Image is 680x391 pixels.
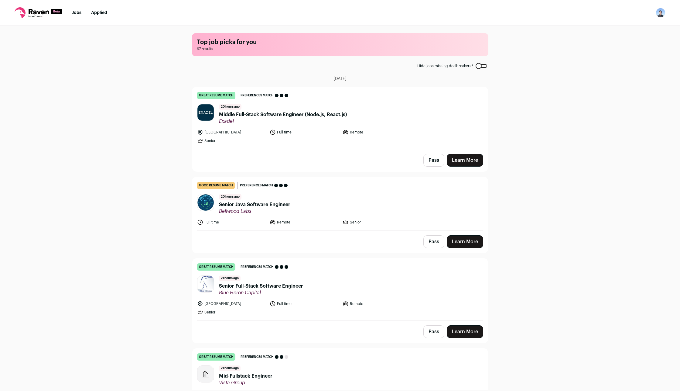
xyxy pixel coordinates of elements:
[197,129,266,135] li: [GEOGRAPHIC_DATA]
[447,235,483,248] a: Learn More
[219,372,272,380] span: Mid-Fullstack Engineer
[192,87,488,149] a: great resume match Preferences match 20 hours ago Middle Full-Stack Software Engineer (Node.js, R...
[417,64,473,68] span: Hide jobs missing dealbreakers?
[219,282,303,290] span: Senior Full-Stack Software Engineer
[270,129,339,135] li: Full time
[333,76,347,82] span: [DATE]
[343,219,412,225] li: Senior
[219,380,272,386] span: Vista Group
[197,301,266,307] li: [GEOGRAPHIC_DATA]
[197,47,484,51] span: 67 results
[197,92,235,99] div: great resume match
[219,365,241,371] span: 21 hours ago
[343,301,412,307] li: Remote
[197,38,484,47] h1: Top job picks for you
[219,104,241,110] span: 20 hours ago
[197,366,214,382] img: company-logo-placeholder-414d4e2ec0e2ddebbe968bf319fdfe5acfe0c9b87f798d344e800bc9a89632a0.png
[192,258,488,320] a: great resume match Preferences match 21 hours ago Senior Full-Stack Software Engineer Blue Heron ...
[447,325,483,338] a: Learn More
[270,301,339,307] li: Full time
[197,309,266,315] li: Senior
[197,353,235,361] div: great resume match
[197,194,214,211] img: b0600ed3e496a02650b98c17456ae570a7ee10cf802a5e86020aaa3dc8296be9.jpg
[219,275,241,281] span: 21 hours ago
[656,8,665,18] img: 10600165-medium_jpg
[423,325,444,338] button: Pass
[197,104,214,121] img: 622fccc1688f93b4f630a449cb94427a83e6a7b20bdf99d0cd2e590872cd73db.jpg
[72,11,81,15] a: Jobs
[241,92,274,99] span: Preferences match
[423,154,444,167] button: Pass
[343,129,412,135] li: Remote
[219,118,347,124] span: Exadel
[240,182,273,189] span: Preferences match
[197,273,214,296] img: b960c0739375d84c65b6535a4f454e1a5a4690333e0f62c7753b6bfc04f622da.jpg
[656,8,665,18] button: Open dropdown
[219,208,290,214] span: Bellwood Labs
[192,177,488,230] a: good resume match Preferences match 20 hours ago Senior Java Software Engineer Bellwood Labs Full...
[241,354,274,360] span: Preferences match
[219,194,241,200] span: 20 hours ago
[219,111,347,118] span: Middle Full-Stack Software Engineer (Node.js, React.js)
[447,154,483,167] a: Learn More
[197,219,266,225] li: Full time
[91,11,107,15] a: Applied
[197,263,235,271] div: great resume match
[197,138,266,144] li: Senior
[197,182,235,189] div: good resume match
[241,264,274,270] span: Preferences match
[423,235,444,248] button: Pass
[270,219,339,225] li: Remote
[219,290,303,296] span: Blue Heron Capital
[219,201,290,208] span: Senior Java Software Engineer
